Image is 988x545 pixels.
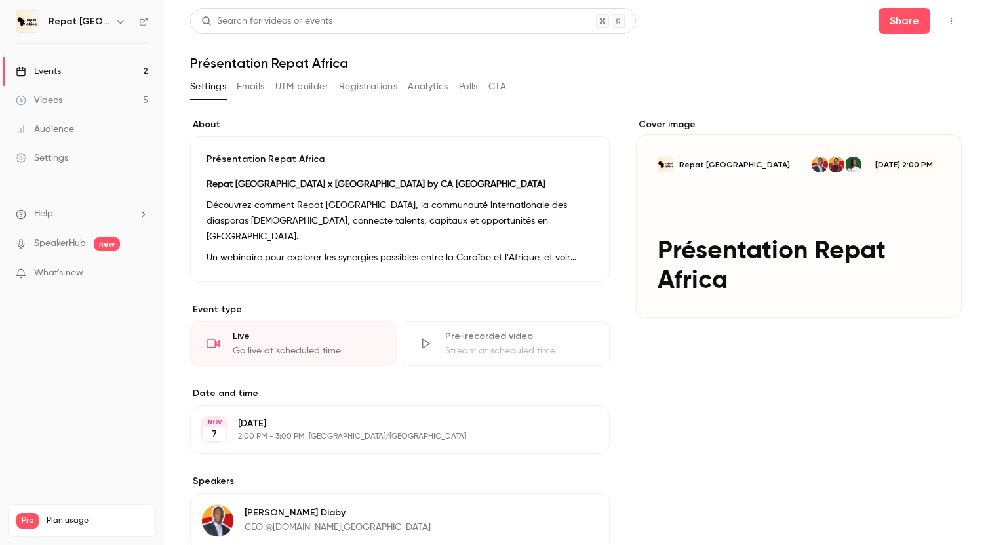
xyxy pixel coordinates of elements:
[488,76,506,97] button: CTA
[16,123,74,136] div: Audience
[238,432,540,442] p: 2:00 PM - 3:00 PM, [GEOGRAPHIC_DATA]/[GEOGRAPHIC_DATA]
[459,76,478,97] button: Polls
[233,330,381,343] div: Live
[245,521,431,534] p: CEO @[DOMAIN_NAME][GEOGRAPHIC_DATA]
[201,14,332,28] div: Search for videos or events
[445,344,593,357] div: Stream at scheduled time
[275,76,328,97] button: UTM builder
[233,344,381,357] div: Go live at scheduled time
[202,505,233,536] img: Kara Diaby
[445,330,593,343] div: Pre-recorded video
[408,76,448,97] button: Analytics
[132,268,148,279] iframe: Noticeable Trigger
[636,118,962,318] section: Cover image
[34,207,53,221] span: Help
[190,118,610,131] label: About
[16,513,39,529] span: Pro
[207,250,593,266] p: Un webinaire pour explorer les synergies possibles entre la Caraïbe et l’Afrique, et voir comment...
[190,76,226,97] button: Settings
[16,207,148,221] li: help-dropdown-opener
[237,76,264,97] button: Emails
[94,237,120,251] span: new
[190,303,610,316] p: Event type
[190,387,610,400] label: Date and time
[245,506,431,519] p: [PERSON_NAME] Diaby
[636,118,962,131] label: Cover image
[879,8,930,34] button: Share
[16,11,37,32] img: Repat Africa
[238,417,540,430] p: [DATE]
[339,76,397,97] button: Registrations
[47,515,148,526] span: Plan usage
[403,321,610,366] div: Pre-recorded videoStream at scheduled time
[207,197,593,245] p: Découvrez comment Repat [GEOGRAPHIC_DATA], la communauté internationale des diasporas [DEMOGRAPHI...
[207,180,545,189] strong: Repat [GEOGRAPHIC_DATA] x [GEOGRAPHIC_DATA] by CA [GEOGRAPHIC_DATA]
[16,151,68,165] div: Settings
[190,321,397,366] div: LiveGo live at scheduled time
[207,153,593,166] p: Présentation Repat Africa
[34,266,83,280] span: What's new
[16,94,62,107] div: Videos
[34,237,86,251] a: SpeakerHub
[212,428,217,441] p: 7
[190,55,962,71] h1: Présentation Repat Africa
[190,475,610,488] label: Speakers
[203,418,226,427] div: NOV
[16,65,61,78] div: Events
[49,15,110,28] h6: Repat [GEOGRAPHIC_DATA]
